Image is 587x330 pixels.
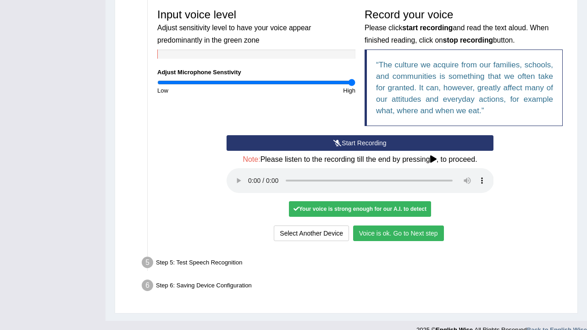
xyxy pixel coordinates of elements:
button: Voice is ok. Go to Next step [353,225,444,241]
h3: Input voice level [157,9,355,45]
b: start recording [402,24,453,32]
h4: Please listen to the recording till the end by pressing , to proceed. [227,155,494,164]
h3: Record your voice [365,9,563,45]
div: High [256,86,360,95]
div: Your voice is strong enough for our A.I. to detect [289,201,431,217]
q: The culture we acquire from our families, schools, and communities is something that we often tak... [376,60,553,115]
button: Start Recording [227,135,494,151]
label: Adjust Microphone Senstivity [157,68,241,77]
span: Note: [243,155,260,163]
div: Low [153,86,256,95]
small: Adjust sensitivity level to have your voice appear predominantly in the green zone [157,24,311,44]
b: stop recording [443,36,493,44]
small: Please click and read the text aloud. When finished reading, click on button. [365,24,548,44]
div: Step 6: Saving Device Configuration [138,277,573,297]
button: Select Another Device [274,225,349,241]
div: Step 5: Test Speech Recognition [138,254,573,274]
